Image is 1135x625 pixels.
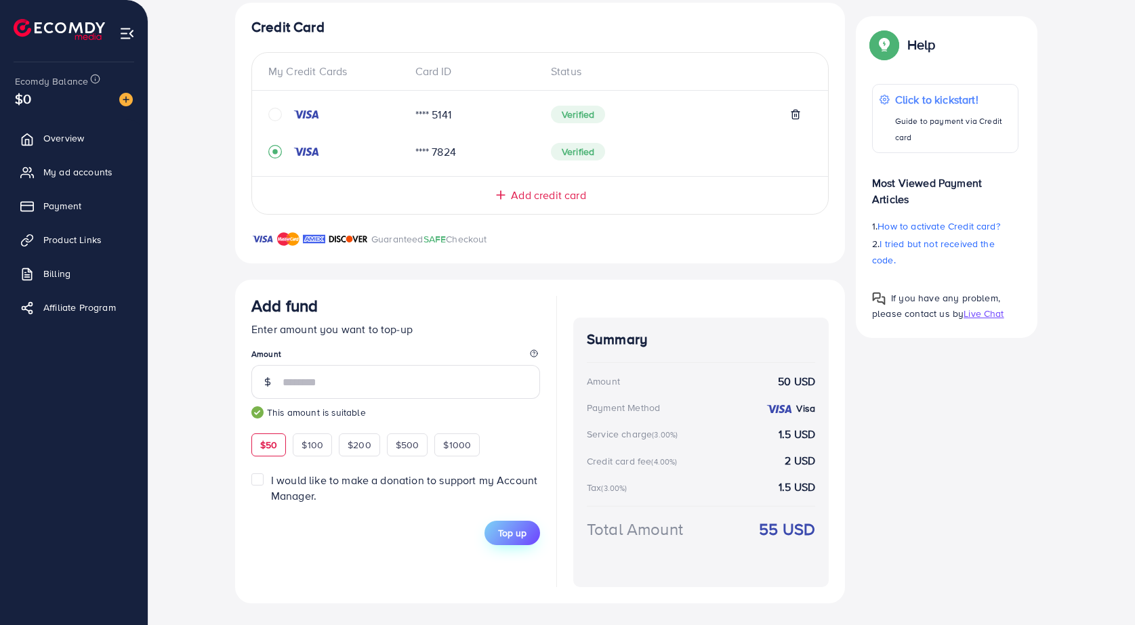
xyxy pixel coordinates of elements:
[43,233,102,246] span: Product Links
[872,236,1018,268] p: 2.
[587,427,682,441] div: Service charge
[10,226,138,253] a: Product Links
[251,19,829,36] h4: Credit Card
[587,481,632,494] div: Tax
[551,143,605,160] span: Verified
[293,109,320,120] img: credit
[43,301,116,314] span: Affiliate Program
[43,199,81,213] span: Payment
[10,294,138,321] a: Affiliate Program
[260,438,277,452] span: $50
[766,404,793,414] img: credit
[10,192,138,219] a: Payment
[119,26,135,41] img: menu
[10,260,138,287] a: Billing
[872,164,1018,207] p: Most Viewed Payment Articles
[14,19,105,40] img: logo
[587,374,620,388] div: Amount
[251,321,540,337] p: Enter amount you want to top-up
[587,454,682,468] div: Credit card fee
[293,146,320,157] img: credit
[251,231,274,247] img: brand
[329,231,368,247] img: brand
[1077,564,1125,615] iframe: Chat
[15,74,88,88] span: Ecomdy Balance
[778,374,815,389] strong: 50 USD
[540,64,812,79] div: Status
[405,64,541,79] div: Card ID
[484,521,540,545] button: Top up
[268,64,405,79] div: My Credit Cards
[551,106,605,123] span: Verified
[251,348,540,365] legend: Amount
[796,402,815,415] strong: Visa
[15,89,31,108] span: $0
[785,453,815,469] strong: 2 USD
[587,331,815,348] h4: Summary
[119,93,133,106] img: image
[964,307,1004,320] span: Live Chat
[878,219,999,233] span: How to activate Credit card?
[872,237,995,267] span: I tried but not received the code.
[587,401,660,414] div: Payment Method
[587,517,683,541] div: Total Amount
[302,438,323,452] span: $100
[601,483,627,494] small: (3.00%)
[872,292,886,305] img: Popup guide
[872,33,896,57] img: Popup guide
[872,218,1018,234] p: 1.
[10,125,138,152] a: Overview
[652,429,678,440] small: (3.00%)
[268,108,282,121] svg: circle
[268,145,282,158] svg: record circle
[348,438,371,452] span: $200
[443,438,471,452] span: $1000
[895,113,1011,146] p: Guide to payment via Credit card
[396,438,419,452] span: $500
[303,231,325,247] img: brand
[498,526,527,540] span: Top up
[779,479,815,495] strong: 1.5 USD
[424,232,447,246] span: SAFE
[271,473,537,503] span: I would like to make a donation to support my Account Manager.
[779,427,815,442] strong: 1.5 USD
[43,165,112,179] span: My ad accounts
[277,231,300,247] img: brand
[251,406,540,419] small: This amount is suitable
[895,91,1011,108] p: Click to kickstart!
[251,296,318,316] h3: Add fund
[43,131,84,145] span: Overview
[371,231,487,247] p: Guaranteed Checkout
[10,158,138,186] a: My ad accounts
[511,188,585,203] span: Add credit card
[759,517,815,541] strong: 55 USD
[43,267,70,280] span: Billing
[251,406,264,418] img: guide
[907,37,936,53] p: Help
[872,291,1000,320] span: If you have any problem, please contact us by
[651,456,677,467] small: (4.00%)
